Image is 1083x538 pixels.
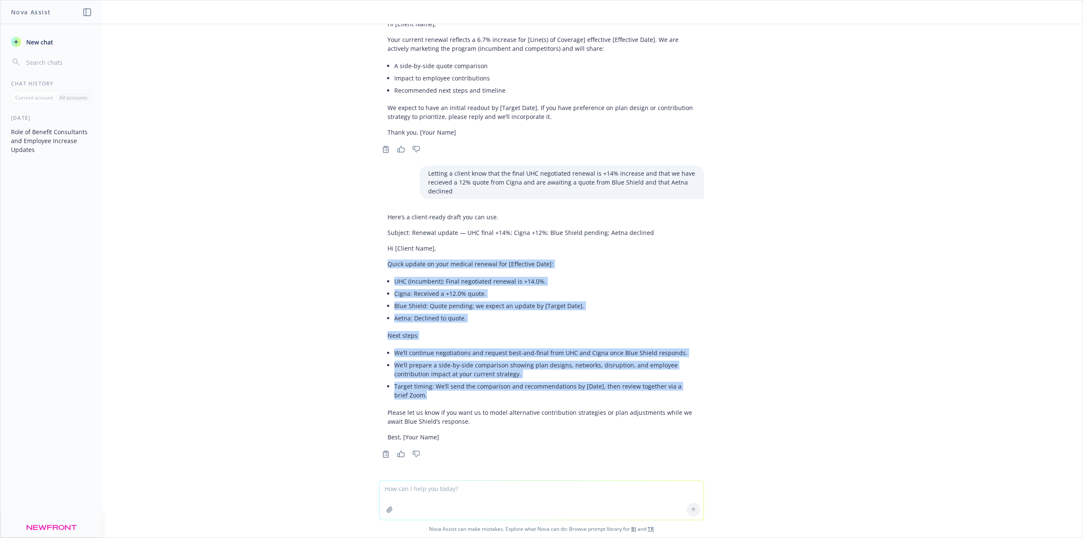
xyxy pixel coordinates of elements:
button: Thumbs down [410,448,423,460]
li: Aetna: Declined to quote. [394,312,695,324]
div: [DATE] [1,114,102,121]
div: Chat History [1,80,102,87]
li: Blue Shield: Quote pending; we expect an update by [Target Date]. [394,300,695,312]
button: Role of Benefit Consultants and Employee Increase Updates [8,125,95,157]
svg: Copy to clipboard [382,146,390,153]
input: Search chats [25,56,92,68]
li: UHC (incumbent): Final negotiated renewal is +14.0%. [394,275,695,287]
a: TR [648,525,654,532]
p: Hi [Client Name], [388,19,695,28]
p: Your current renewal reflects a 6.7% increase for [Line(s) of Coverage] effective [Effective Date... [388,35,695,53]
li: Target timing: We’ll send the comparison and recommendations by [Date], then review together via ... [394,380,695,401]
p: Current account [15,94,53,101]
li: Recommended next steps and timeline [394,84,695,97]
li: Cigna: Received a +12.0% quote. [394,287,695,300]
li: We’ll prepare a side-by-side comparison showing plan designs, networks, disruption, and employee ... [394,359,695,380]
p: Subject: Renewal update — UHC final +14%; Cigna +12%; Blue Shield pending; Aetna declined [388,228,695,237]
p: Quick update on your medical renewal for [Effective Date]: [388,259,695,268]
p: All accounts [59,94,88,101]
li: We’ll continue negotiations and request best-and-final from UHC and Cigna once Blue Shield responds. [394,347,695,359]
svg: Copy to clipboard [382,450,390,458]
li: A side-by-side quote comparison [394,60,695,72]
li: Impact to employee contributions [394,72,695,84]
button: New chat [8,34,95,50]
p: Letting a client know that the final UHC negotiated renewal is +14% increase and that we have rec... [428,169,695,196]
p: Next steps [388,331,695,340]
p: We expect to have an initial readout by [Target Date]. If you have preference on plan design or c... [388,103,695,121]
p: Hi [Client Name], [388,244,695,253]
h1: Nova Assist [11,8,51,17]
button: Thumbs down [410,143,423,155]
p: Thank you, [Your Name] [388,128,695,137]
a: BI [631,525,636,532]
p: Please let us know if you want us to model alternative contribution strategies or plan adjustment... [388,408,695,426]
p: Best, [Your Name] [388,433,695,441]
span: New chat [25,38,53,47]
span: Nova Assist can make mistakes. Explore what Nova can do: Browse prompt library for and [4,520,1079,538]
p: Here’s a client-ready draft you can use. [388,212,695,221]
